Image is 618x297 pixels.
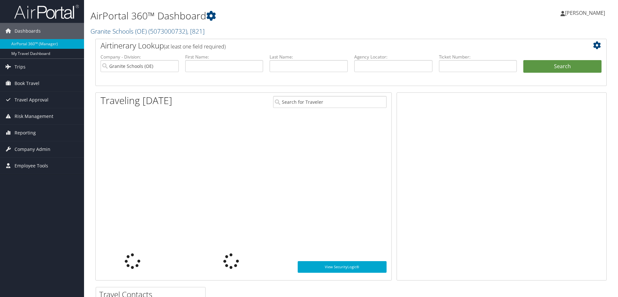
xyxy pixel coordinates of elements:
[14,4,79,19] img: airportal-logo.png
[15,59,26,75] span: Trips
[565,9,605,16] span: [PERSON_NAME]
[101,54,179,60] label: Company - Division:
[523,60,602,73] button: Search
[298,261,387,273] a: View SecurityLogic®
[148,27,187,36] span: ( 5073000732 )
[15,108,53,124] span: Risk Management
[15,23,41,39] span: Dashboards
[15,125,36,141] span: Reporting
[560,3,612,23] a: [PERSON_NAME]
[101,94,172,107] h1: Traveling [DATE]
[439,54,517,60] label: Ticket Number:
[91,27,205,36] a: Granite Schools (OE)
[270,54,348,60] label: Last Name:
[187,27,205,36] span: , [ 821 ]
[273,96,387,108] input: Search for Traveler
[164,43,226,50] span: (at least one field required)
[15,92,48,108] span: Travel Approval
[354,54,432,60] label: Agency Locator:
[185,54,263,60] label: First Name:
[15,75,39,91] span: Book Travel
[15,158,48,174] span: Employee Tools
[15,141,50,157] span: Company Admin
[101,40,559,51] h2: Airtinerary Lookup
[91,9,438,23] h1: AirPortal 360™ Dashboard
